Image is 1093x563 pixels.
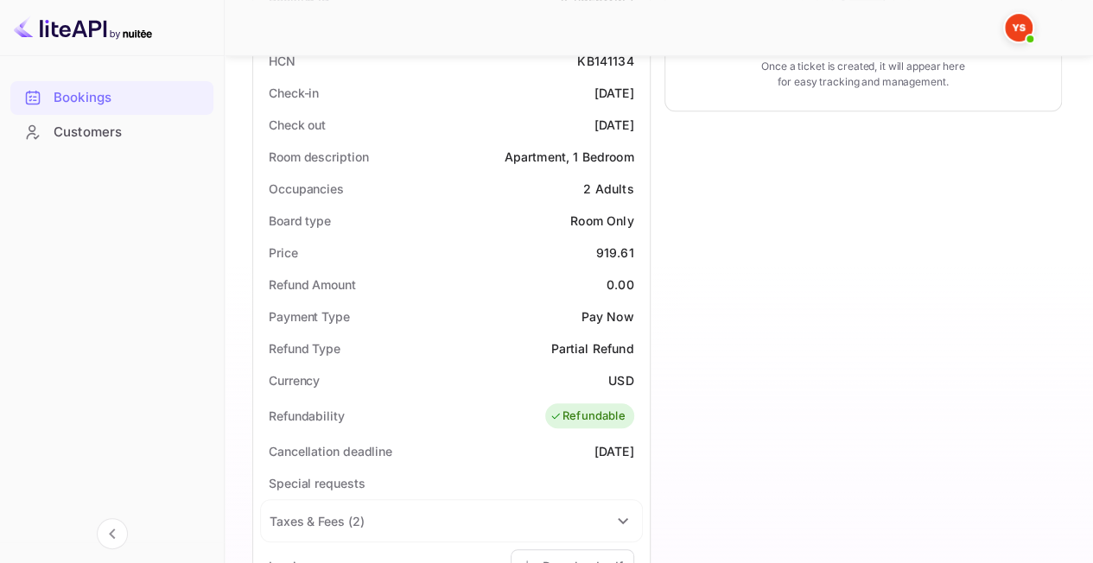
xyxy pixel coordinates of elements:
div: Board type [269,212,331,230]
div: Cancellation deadline [269,442,392,460]
div: Customers [54,123,205,142]
div: Occupancies [269,180,344,198]
div: HCN [269,52,295,70]
div: Refund Type [269,339,340,357]
div: Currency [269,371,320,389]
div: Bookings [54,88,205,108]
button: Collapse navigation [97,518,128,549]
div: Room Only [570,212,633,230]
div: Pay Now [581,307,633,326]
p: Once a ticket is created, it will appear here for easy tracking and management. [758,59,968,90]
div: [DATE] [594,116,634,134]
div: Taxes & Fees (2) [261,500,642,541]
div: 919.61 [596,244,634,262]
div: Special requests [269,474,365,492]
div: Payment Type [269,307,350,326]
div: 0.00 [607,275,634,294]
div: Partial Refund [550,339,633,357]
div: [DATE] [594,84,634,102]
div: Bookings [10,81,213,115]
div: Refundable [550,408,626,425]
div: Check out [269,116,326,134]
img: Yandex Support [1005,14,1033,41]
div: 2 Adults [583,180,633,198]
div: Price [269,244,298,262]
div: Taxes & Fees ( 2 ) [270,512,364,530]
div: Refundability [269,407,345,425]
div: Room description [269,148,368,166]
div: Check-in [269,84,319,102]
div: Customers [10,116,213,149]
a: Bookings [10,81,213,113]
div: KB141134 [577,52,633,70]
a: Customers [10,116,213,148]
div: Apartment, 1 Bedroom [505,148,634,166]
img: LiteAPI logo [14,14,152,41]
div: Refund Amount [269,275,356,294]
div: USD [608,371,633,389]
div: [DATE] [594,442,634,460]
